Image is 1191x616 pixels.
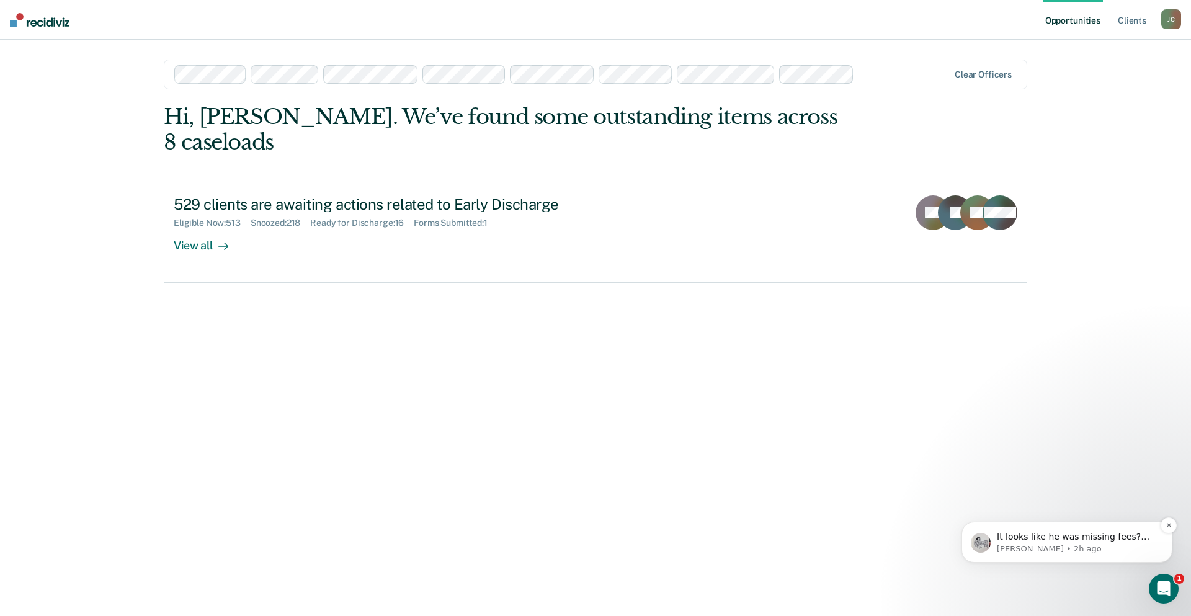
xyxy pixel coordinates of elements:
[164,104,855,155] div: Hi, [PERSON_NAME]. We’ve found some outstanding items across 8 caseloads
[1174,574,1184,584] span: 1
[251,218,311,228] div: Snoozed : 218
[10,13,69,27] img: Recidiviz
[54,87,214,100] p: It looks like he was missing fees? This is what it says on our end: US_IA_SUPERVISION_FEES_PAID
[28,89,48,109] img: Profile image for Kim
[19,78,230,119] div: message notification from Kim, 2h ago. It looks like he was missing fees? This is what it says on...
[1149,574,1179,604] iframe: Intercom live chat
[164,185,1027,283] a: 529 clients are awaiting actions related to Early DischargeEligible Now:513Snoozed:218Ready for D...
[1161,9,1181,29] button: JC
[174,195,609,213] div: 529 clients are awaiting actions related to Early Discharge
[414,218,497,228] div: Forms Submitted : 1
[174,228,243,252] div: View all
[1161,9,1181,29] div: J C
[174,218,251,228] div: Eligible Now : 513
[943,444,1191,583] iframe: Intercom notifications message
[218,74,234,90] button: Dismiss notification
[54,100,214,111] p: Message from Kim, sent 2h ago
[955,69,1012,80] div: Clear officers
[310,218,414,228] div: Ready for Discharge : 16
